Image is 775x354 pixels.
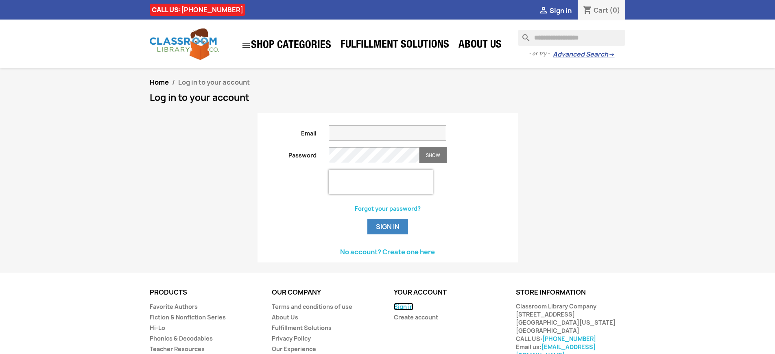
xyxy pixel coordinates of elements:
[550,6,572,15] span: Sign in
[583,6,592,15] i: shopping_cart
[150,345,205,353] a: Teacher Resources
[336,37,453,54] a: Fulfillment Solutions
[237,36,335,54] a: SHOP CATEGORIES
[150,303,198,310] a: Favorite Authors
[340,247,435,256] a: No account? Create one here
[272,313,298,321] a: About Us
[258,125,323,138] label: Email
[150,324,165,332] a: Hi-Lo
[150,334,213,342] a: Phonics & Decodables
[539,6,548,16] i: 
[272,324,332,332] a: Fulfillment Solutions
[539,6,572,15] a:  Sign in
[150,78,169,87] a: Home
[272,334,311,342] a: Privacy Policy
[529,50,553,58] span: - or try -
[553,50,614,59] a: Advanced Search→
[272,345,316,353] a: Our Experience
[150,93,626,103] h1: Log in to your account
[329,147,419,163] input: Password input
[329,170,433,194] iframe: reCAPTCHA
[150,28,219,60] img: Classroom Library Company
[518,30,528,39] i: search
[518,30,625,46] input: Search
[394,303,413,310] a: Sign in
[150,4,245,16] div: CALL US:
[178,78,250,87] span: Log in to your account
[419,147,447,163] button: Show
[272,303,352,310] a: Terms and conditions of use
[355,205,421,212] a: Forgot your password?
[181,5,243,14] a: [PHONE_NUMBER]
[394,288,447,297] a: Your account
[516,289,626,296] p: Store information
[609,6,620,15] span: (0)
[542,335,596,343] a: [PHONE_NUMBER]
[594,6,608,15] span: Cart
[367,219,408,234] button: Sign in
[394,313,438,321] a: Create account
[150,313,226,321] a: Fiction & Nonfiction Series
[272,289,382,296] p: Our company
[241,40,251,50] i: 
[150,289,260,296] p: Products
[454,37,506,54] a: About Us
[608,50,614,59] span: →
[258,147,323,160] label: Password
